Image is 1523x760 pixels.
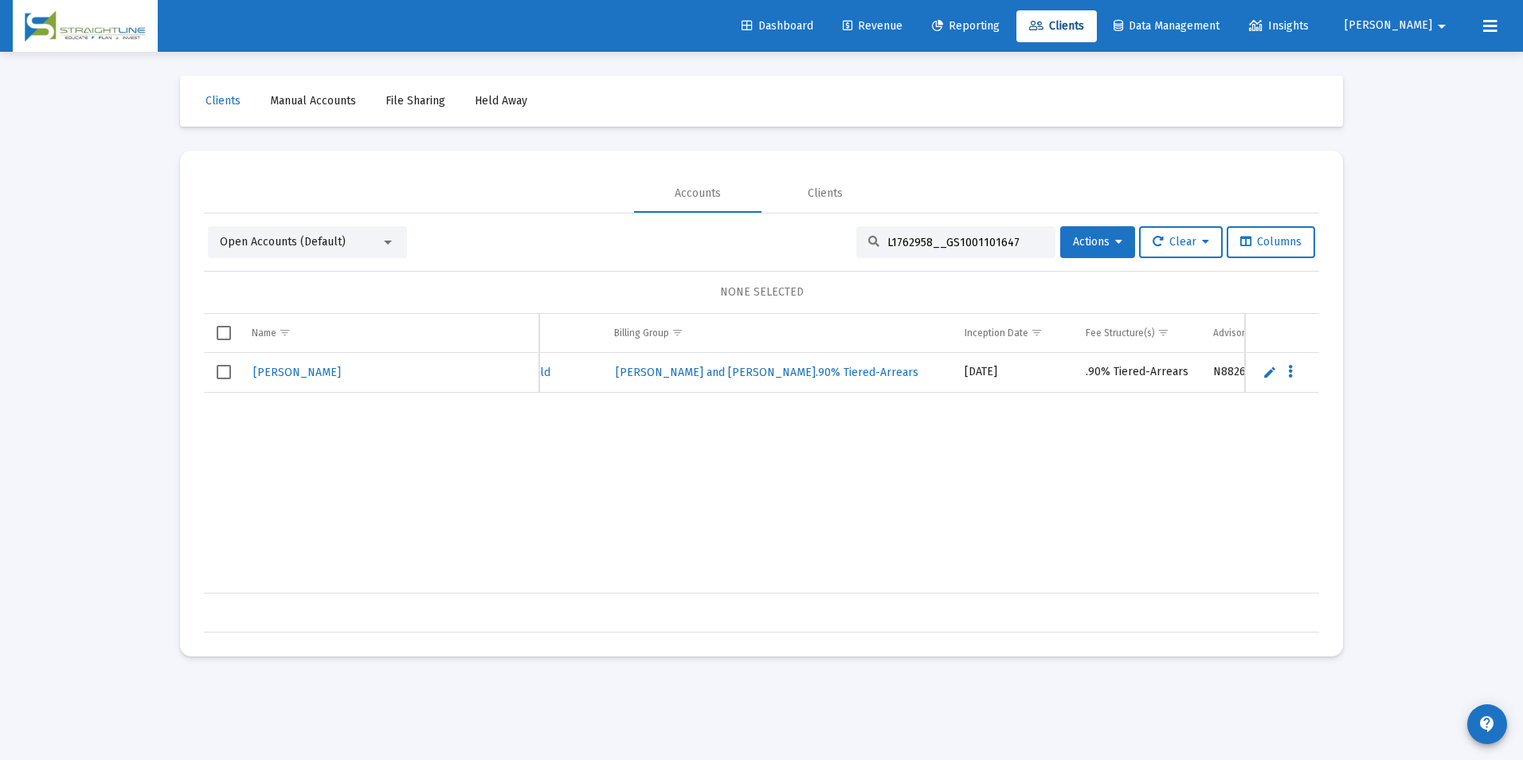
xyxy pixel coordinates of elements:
span: Columns [1240,235,1302,249]
span: Reporting [932,19,1000,33]
td: N882605 [1205,353,1438,393]
a: Clients [1016,10,1097,42]
span: [PERSON_NAME] [253,366,341,379]
span: Clients [206,94,241,108]
input: Search [887,236,1043,249]
div: Clients [808,186,843,202]
span: Open Accounts (Default) [220,235,346,249]
span: Revenue [843,19,902,33]
div: Inception Date [965,327,1028,339]
span: Show filter options for column 'Name' [279,327,291,339]
a: Manual Accounts [257,85,369,117]
a: Revenue [830,10,915,42]
a: Reporting [919,10,1012,42]
span: Show filter options for column 'Billing Group' [671,327,683,339]
span: Show filter options for column 'Fee Structure(s)' [1157,327,1169,339]
button: [PERSON_NAME] [1325,10,1470,41]
span: Clear [1153,235,1209,249]
td: .90% Tiered-Arrears [1078,353,1205,393]
a: [PERSON_NAME] [252,361,343,384]
img: Dashboard [25,10,146,42]
td: [DATE] [957,353,1078,393]
a: Data Management [1101,10,1232,42]
a: Held Away [462,85,540,117]
div: Data grid [204,314,1319,633]
span: Actions [1073,235,1122,249]
span: Held Away [475,94,527,108]
a: Edit [1263,365,1277,379]
span: [PERSON_NAME] and [PERSON_NAME].90% Tiered-Arrears [616,366,918,379]
mat-icon: arrow_drop_down [1432,10,1451,42]
div: NONE SELECTED [217,284,1306,300]
button: Clear [1139,226,1223,258]
button: Columns [1227,226,1315,258]
a: File Sharing [373,85,458,117]
td: Column Advisor Code [1205,314,1438,352]
div: Select row [217,365,231,379]
a: Dashboard [729,10,826,42]
span: Data Management [1114,19,1220,33]
span: Clients [1029,19,1084,33]
div: Billing Group [614,327,669,339]
a: Clients [193,85,253,117]
div: Name [252,327,276,339]
a: [PERSON_NAME] and [PERSON_NAME].90% Tiered-Arrears [614,361,920,384]
td: Column Inception Date [957,314,1078,352]
a: Insights [1236,10,1321,42]
span: [PERSON_NAME] [1345,19,1432,33]
td: Column Billing Group [606,314,957,352]
span: Insights [1249,19,1309,33]
mat-icon: contact_support [1478,715,1497,734]
div: Select all [217,326,231,340]
div: Advisor Code [1213,327,1270,339]
button: Actions [1060,226,1135,258]
div: Fee Structure(s) [1086,327,1155,339]
span: File Sharing [386,94,445,108]
td: Column Fee Structure(s) [1078,314,1205,352]
span: Dashboard [742,19,813,33]
span: Show filter options for column 'Inception Date' [1031,327,1043,339]
div: Accounts [675,186,721,202]
span: Manual Accounts [270,94,356,108]
td: Column Name [244,314,539,352]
